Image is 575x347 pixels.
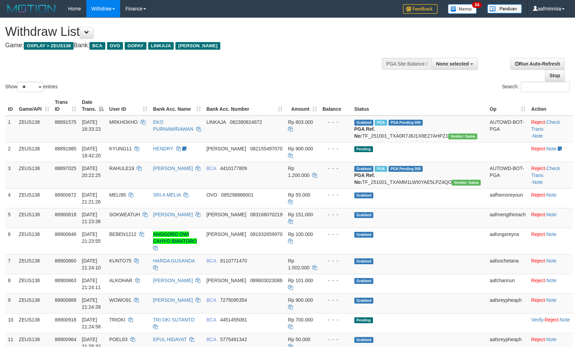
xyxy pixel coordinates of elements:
span: [PERSON_NAME] [207,146,246,151]
span: 88897025 [55,166,76,171]
span: Copy 8110771470 to clipboard [220,258,247,264]
span: Grabbed [354,278,374,284]
td: TF_251001_TXA0R7J8J1X8E27AHPZ1 [352,116,487,142]
span: Rp 900.000 [288,146,313,151]
span: Vendor URL: https://trx31.1velocity.biz [452,180,481,186]
a: Check Trans [531,166,560,178]
span: 88900918 [55,317,76,323]
a: TRI OKI SUTANTO [153,317,194,323]
th: Bank Acc. Number: activate to sort column ascending [204,96,285,116]
span: Grabbed [354,192,374,198]
b: PGA Ref. No: [354,126,375,139]
span: BCA [89,42,105,50]
span: Copy 089603023086 to clipboard [250,278,282,283]
td: ZEUS138 [16,274,52,294]
span: Grabbed [354,298,374,304]
th: Amount: activate to sort column ascending [285,96,320,116]
span: Marked by aafnoeunsreypich [375,166,387,172]
span: Marked by aafpengsreynich [375,120,387,126]
a: Run Auto-Refresh [510,58,565,70]
div: - - - [323,257,349,264]
div: - - - [323,297,349,304]
span: TRIOKI [109,317,125,323]
td: · [528,208,573,228]
span: [PERSON_NAME] [175,42,220,50]
span: Copy 083166070219 to clipboard [250,212,282,217]
div: - - - [323,191,349,198]
td: · · [528,162,573,188]
td: · [528,188,573,208]
span: Copy 082155497070 to clipboard [250,146,282,151]
a: Reject [531,212,545,217]
span: 88900672 [55,192,76,198]
div: - - - [323,231,349,238]
td: · [528,142,573,162]
a: Note [546,212,557,217]
span: KUNTO75 [109,258,131,264]
span: None selected [436,61,469,67]
span: MRKHOKHO [109,119,137,125]
span: Rp 101.000 [288,278,313,283]
span: [PERSON_NAME] [207,231,246,237]
a: Reject [531,231,545,237]
th: Status [352,96,487,116]
a: [PERSON_NAME] [153,278,193,283]
div: - - - [323,145,349,152]
span: OVO [207,192,217,198]
td: ZEUS138 [16,208,52,228]
span: Copy 085298886001 to clipboard [221,192,253,198]
button: None selected [432,58,478,70]
span: 88900863 [55,278,76,283]
td: · · [528,313,573,333]
td: ZEUS138 [16,254,52,274]
a: ANGGORO DWI CAHYO BIANTORO [153,231,197,244]
span: Grabbed [354,258,374,264]
span: [DATE] 20:22:25 [82,166,101,178]
a: [PERSON_NAME] [153,212,193,217]
span: Grabbed [354,166,374,172]
span: 88891575 [55,119,76,125]
a: SRI A MELIA [153,192,181,198]
a: Note [546,231,557,237]
a: Reject [531,337,545,342]
a: Note [546,337,557,342]
td: 6 [5,228,16,254]
div: - - - [323,119,349,126]
td: 9 [5,294,16,313]
span: 34 [472,2,481,8]
a: [PERSON_NAME] [153,297,193,303]
a: Reject [531,166,545,171]
span: Copy 082380824872 to clipboard [230,119,262,125]
a: Stop [545,70,565,81]
a: Reject [531,278,545,283]
td: aafsochetana [487,254,528,274]
span: GOPAY [125,42,146,50]
td: 2 [5,142,16,162]
span: Copy 4410177809 to clipboard [220,166,247,171]
span: 88900889 [55,297,76,303]
span: Rp 151.000 [288,212,313,217]
span: Rp 1.200.000 [288,166,309,178]
td: 7 [5,254,16,274]
td: · [528,294,573,313]
span: [DATE] 21:21:26 [82,192,101,205]
div: - - - [323,336,349,343]
td: aafchannun [487,274,528,294]
img: Feedback.jpg [403,4,438,14]
span: BCA [207,166,216,171]
span: [DATE] 21:24:11 [82,278,101,290]
td: TF_251001_TXAMM1LWI0YAE5LPZ4QO [352,162,487,188]
td: aafmengthireach [487,208,528,228]
th: Bank Acc. Name: activate to sort column ascending [150,96,203,116]
a: Note [546,258,557,264]
div: - - - [323,211,349,218]
span: [DATE] 18:42:20 [82,146,101,158]
span: [DATE] 21:23:55 [82,231,101,244]
td: aafungsreyna [487,228,528,254]
td: AUTOWD-BOT-PGA [487,116,528,142]
img: MOTION_logo.png [5,3,58,14]
td: ZEUS138 [16,142,52,162]
span: POEL83 [109,337,127,342]
span: SOKWEATUH [109,212,140,217]
span: PGA Pending [389,120,423,126]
